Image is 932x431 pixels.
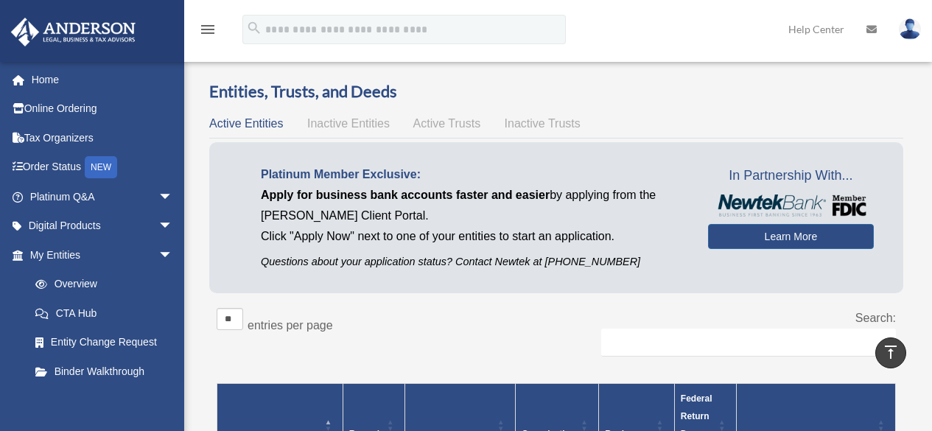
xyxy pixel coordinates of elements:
[307,117,390,130] span: Inactive Entities
[85,156,117,178] div: NEW
[261,164,686,185] p: Platinum Member Exclusive:
[855,312,896,324] label: Search:
[261,185,686,226] p: by applying from the [PERSON_NAME] Client Portal.
[261,253,686,271] p: Questions about your application status? Contact Newtek at [PHONE_NUMBER]
[158,211,188,242] span: arrow_drop_down
[248,319,333,332] label: entries per page
[158,240,188,270] span: arrow_drop_down
[199,26,217,38] a: menu
[209,117,283,130] span: Active Entities
[708,224,874,249] a: Learn More
[882,343,900,361] i: vertical_align_top
[10,182,195,211] a: Platinum Q&Aarrow_drop_down
[246,20,262,36] i: search
[505,117,581,130] span: Inactive Trusts
[7,18,140,46] img: Anderson Advisors Platinum Portal
[261,189,550,201] span: Apply for business bank accounts faster and easier
[261,226,686,247] p: Click "Apply Now" next to one of your entities to start an application.
[413,117,481,130] span: Active Trusts
[10,240,188,270] a: My Entitiesarrow_drop_down
[875,337,906,368] a: vertical_align_top
[158,182,188,212] span: arrow_drop_down
[708,164,874,188] span: In Partnership With...
[715,195,866,217] img: NewtekBankLogoSM.png
[10,94,195,124] a: Online Ordering
[899,18,921,40] img: User Pic
[209,80,903,103] h3: Entities, Trusts, and Deeds
[10,211,195,241] a: Digital Productsarrow_drop_down
[21,270,181,299] a: Overview
[21,357,188,386] a: Binder Walkthrough
[21,328,188,357] a: Entity Change Request
[10,65,195,94] a: Home
[21,298,188,328] a: CTA Hub
[199,21,217,38] i: menu
[10,123,195,153] a: Tax Organizers
[10,153,195,183] a: Order StatusNEW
